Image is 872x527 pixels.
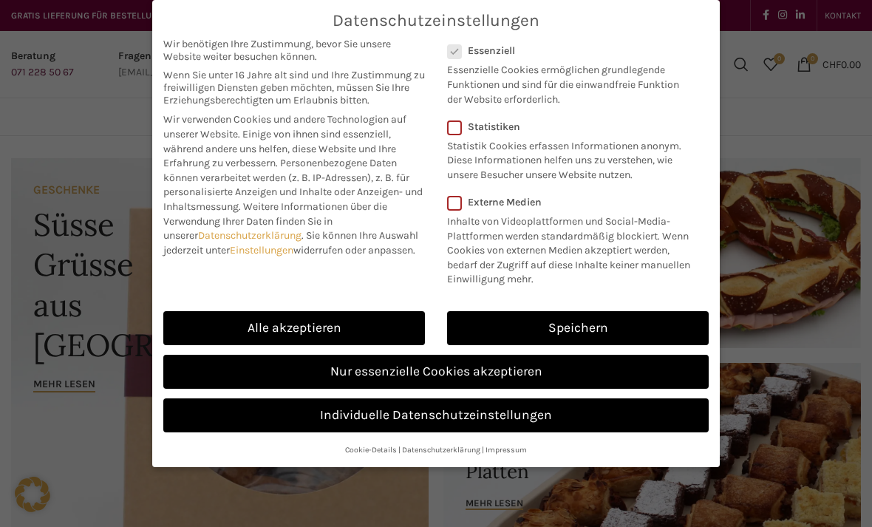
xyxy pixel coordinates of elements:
a: Alle akzeptieren [163,311,425,345]
span: Wenn Sie unter 16 Jahre alt sind und Ihre Zustimmung zu freiwilligen Diensten geben möchten, müss... [163,69,425,106]
label: Statistiken [447,120,689,133]
label: Essenziell [447,44,689,57]
p: Inhalte von Videoplattformen und Social-Media-Plattformen werden standardmäßig blockiert. Wenn Co... [447,208,699,287]
a: Individuelle Datenschutzeinstellungen [163,398,709,432]
p: Statistik Cookies erfassen Informationen anonym. Diese Informationen helfen uns zu verstehen, wie... [447,133,689,183]
label: Externe Medien [447,196,699,208]
a: Datenschutzerklärung [402,445,480,455]
a: Nur essenzielle Cookies akzeptieren [163,355,709,389]
a: Impressum [486,445,527,455]
a: Speichern [447,311,709,345]
span: Weitere Informationen über die Verwendung Ihrer Daten finden Sie in unserer . [163,200,387,242]
span: Personenbezogene Daten können verarbeitet werden (z. B. IP-Adressen), z. B. für personalisierte A... [163,157,423,213]
span: Wir verwenden Cookies und andere Technologien auf unserer Website. Einige von ihnen sind essenzie... [163,113,406,169]
a: Einstellungen [230,244,293,256]
span: Wir benötigen Ihre Zustimmung, bevor Sie unsere Website weiter besuchen können. [163,38,425,63]
p: Essenzielle Cookies ermöglichen grundlegende Funktionen und sind für die einwandfreie Funktion de... [447,57,689,106]
a: Cookie-Details [345,445,397,455]
span: Datenschutzeinstellungen [333,11,539,30]
a: Datenschutzerklärung [198,229,302,242]
span: Sie können Ihre Auswahl jederzeit unter widerrufen oder anpassen. [163,229,418,256]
